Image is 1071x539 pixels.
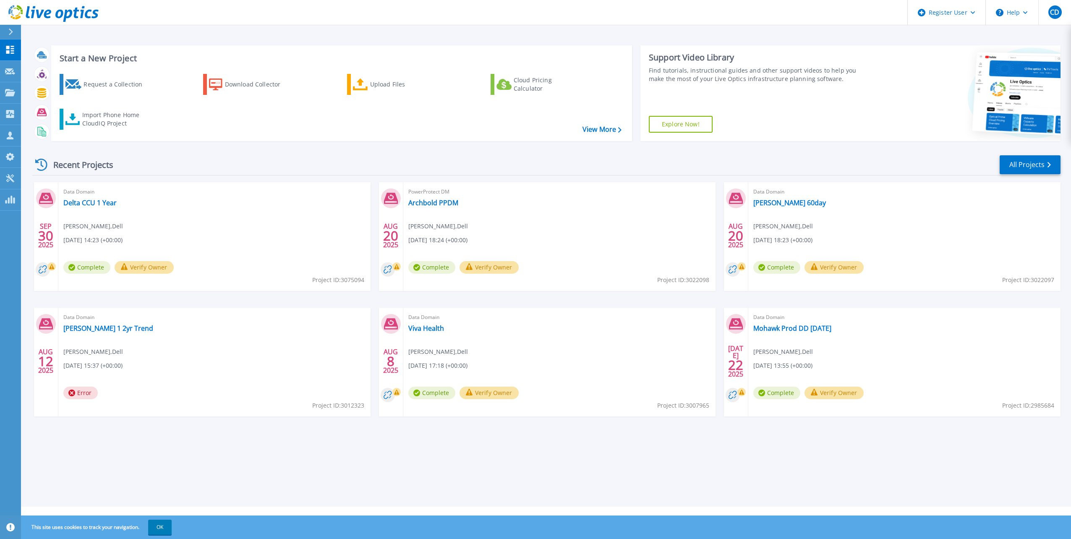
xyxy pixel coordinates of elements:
div: Cloud Pricing Calculator [514,76,581,93]
span: Complete [408,387,455,399]
span: Data Domain [63,313,366,322]
span: Complete [753,387,800,399]
span: 20 [383,232,398,239]
div: AUG 2025 [38,346,54,377]
span: [PERSON_NAME] , Dell [753,222,813,231]
span: [PERSON_NAME] , Dell [63,222,123,231]
a: Upload Files [347,74,441,95]
a: Mohawk Prod DD [DATE] [753,324,831,332]
span: [PERSON_NAME] , Dell [63,347,123,356]
span: Project ID: 3012323 [312,401,364,410]
button: Verify Owner [460,387,519,399]
span: 22 [728,361,743,369]
span: [DATE] 13:55 (+00:00) [753,361,812,370]
div: Upload Files [370,76,437,93]
a: Viva Health [408,324,444,332]
span: CD [1050,9,1059,16]
span: Project ID: 2985684 [1002,401,1054,410]
button: Verify Owner [115,261,174,274]
a: Archbold PPDM [408,199,458,207]
div: Request a Collection [84,76,151,93]
span: [PERSON_NAME] , Dell [408,222,468,231]
div: SEP 2025 [38,220,54,251]
span: Data Domain [753,187,1055,196]
a: [PERSON_NAME] 1 2yr Trend [63,324,153,332]
span: Project ID: 3075094 [312,275,364,285]
div: Recent Projects [32,154,125,175]
span: Data Domain [408,313,711,322]
button: OK [148,520,172,535]
span: This site uses cookies to track your navigation. [23,520,172,535]
button: Verify Owner [805,387,864,399]
div: AUG 2025 [383,346,399,377]
div: Import Phone Home CloudIQ Project [82,111,148,128]
span: Complete [408,261,455,274]
div: AUG 2025 [728,220,744,251]
span: [DATE] 17:18 (+00:00) [408,361,468,370]
span: 12 [38,358,53,365]
span: Project ID: 3007965 [657,401,709,410]
span: Complete [63,261,110,274]
span: 20 [728,232,743,239]
a: View More [583,126,622,133]
a: All Projects [1000,155,1061,174]
a: Explore Now! [649,116,713,133]
span: Data Domain [63,187,366,196]
span: PowerProtect DM [408,187,711,196]
div: Support Video Library [649,52,866,63]
span: Project ID: 3022098 [657,275,709,285]
span: [DATE] 15:37 (+00:00) [63,361,123,370]
span: [PERSON_NAME] , Dell [408,347,468,356]
a: Request a Collection [60,74,153,95]
button: Verify Owner [805,261,864,274]
a: Cloud Pricing Calculator [491,74,584,95]
span: Complete [753,261,800,274]
div: [DATE] 2025 [728,346,744,377]
span: [DATE] 14:23 (+00:00) [63,235,123,245]
button: Verify Owner [460,261,519,274]
span: [DATE] 18:24 (+00:00) [408,235,468,245]
span: Data Domain [753,313,1055,322]
span: [DATE] 18:23 (+00:00) [753,235,812,245]
span: 30 [38,232,53,239]
div: Find tutorials, instructional guides and other support videos to help you make the most of your L... [649,66,866,83]
span: 8 [387,358,394,365]
div: Download Collector [225,76,292,93]
div: AUG 2025 [383,220,399,251]
span: Error [63,387,98,399]
a: [PERSON_NAME] 60day [753,199,826,207]
span: Project ID: 3022097 [1002,275,1054,285]
h3: Start a New Project [60,54,621,63]
a: Download Collector [203,74,297,95]
span: [PERSON_NAME] , Dell [753,347,813,356]
a: Delta CCU 1 Year [63,199,117,207]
